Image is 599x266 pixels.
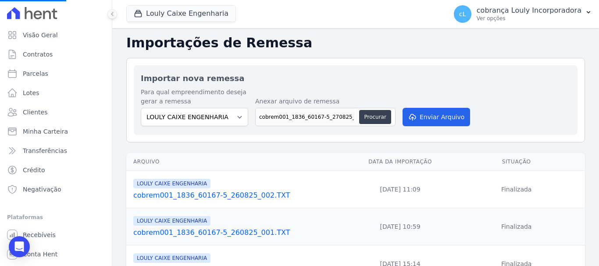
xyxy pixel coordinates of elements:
[353,153,448,171] th: Data da Importação
[448,208,585,245] td: Finalizada
[23,108,47,117] span: Clientes
[23,69,48,78] span: Parcelas
[23,166,45,174] span: Crédito
[477,15,581,22] p: Ver opções
[353,171,448,208] td: [DATE] 11:09
[133,253,210,263] span: LOULY CAIXE ENGENHARIA
[4,181,108,198] a: Negativação
[23,185,61,194] span: Negativação
[23,250,57,259] span: Conta Hent
[4,161,108,179] a: Crédito
[126,153,353,171] th: Arquivo
[359,110,391,124] button: Procurar
[447,2,599,26] button: cL cobrança Louly Incorporadora Ver opções
[4,46,108,63] a: Contratos
[23,89,39,97] span: Lotes
[353,208,448,245] td: [DATE] 10:59
[23,146,67,155] span: Transferências
[459,11,466,17] span: cL
[4,142,108,160] a: Transferências
[4,103,108,121] a: Clientes
[4,65,108,82] a: Parcelas
[133,179,210,188] span: LOULY CAIXE ENGENHARIA
[23,50,53,59] span: Contratos
[255,97,396,106] label: Anexar arquivo de remessa
[126,35,585,51] h2: Importações de Remessa
[4,226,108,244] a: Recebíveis
[4,84,108,102] a: Lotes
[23,31,58,39] span: Visão Geral
[403,108,470,126] button: Enviar Arquivo
[133,216,210,226] span: LOULY CAIXE ENGENHARIA
[477,6,581,15] p: cobrança Louly Incorporadora
[4,26,108,44] a: Visão Geral
[4,123,108,140] a: Minha Carteira
[133,190,349,201] a: cobrem001_1836_60167-5_260825_002.TXT
[23,127,68,136] span: Minha Carteira
[133,227,349,238] a: cobrem001_1836_60167-5_260825_001.TXT
[448,153,585,171] th: Situação
[4,245,108,263] a: Conta Hent
[9,236,30,257] div: Open Intercom Messenger
[126,5,236,22] button: Louly Caixe Engenharia
[448,171,585,208] td: Finalizada
[141,88,248,106] label: Para qual empreendimento deseja gerar a remessa
[23,231,56,239] span: Recebíveis
[7,212,105,223] div: Plataformas
[141,72,570,84] h2: Importar nova remessa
